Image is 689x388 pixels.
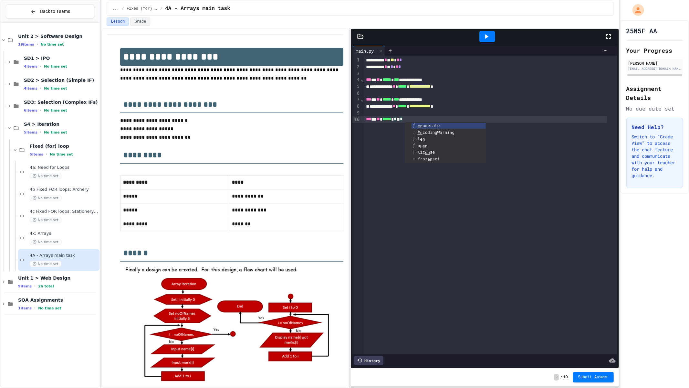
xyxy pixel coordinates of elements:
[352,83,360,90] div: 5
[352,77,360,83] div: 4
[122,6,124,11] span: /
[165,5,230,13] span: 4A - Arrays main task
[352,90,360,97] div: 6
[30,195,61,201] span: No time set
[628,66,682,71] div: [EMAIL_ADDRESS][DOMAIN_NAME]
[40,130,41,135] span: •
[563,375,568,380] span: 10
[24,99,98,105] span: SD3: Selection (Complex IFs)
[24,55,98,61] span: SD1 > IPO
[626,46,684,55] h2: Your Progress
[40,86,41,91] span: •
[554,374,559,381] span: -
[30,165,98,170] span: 4a: Need for Loops
[30,217,61,223] span: No time set
[352,48,377,54] div: main.py
[18,42,34,47] span: 19 items
[30,231,98,236] span: 4x: Arrays
[18,306,32,310] span: 1 items
[40,108,41,113] span: •
[418,143,428,148] span: op
[127,6,158,11] span: Fixed (for) loop
[18,275,98,281] span: Unit 1 > Web Design
[418,136,425,141] span: l
[160,6,162,11] span: /
[38,306,61,310] span: No time set
[578,375,609,380] span: Submit Answer
[626,84,684,102] h2: Assignment Details
[34,306,36,311] span: •
[418,123,440,128] span: umerate
[418,130,423,135] span: En
[24,77,98,83] span: SD2 > Selection (Simple IF)
[107,17,129,26] button: Lesson
[427,157,432,162] span: en
[44,130,67,135] span: No time set
[626,3,646,17] div: My Account
[44,108,67,113] span: No time set
[24,121,98,127] span: S4 > Iteration
[30,187,98,192] span: 4b Fixed FOR loops: Archery
[30,209,98,214] span: 4c Fixed FOR loops: Stationery Order
[628,60,682,66] div: [PERSON_NAME]
[130,17,150,26] button: Grade
[352,96,360,103] div: 7
[30,239,61,245] span: No time set
[40,8,70,15] span: Back to Teams
[30,261,61,267] span: No time set
[44,86,67,91] span: No time set
[418,156,440,161] span: froz set
[354,356,383,365] div: History
[560,375,562,380] span: /
[34,284,36,289] span: •
[420,137,425,142] span: en
[18,297,98,303] span: SQA Assignments
[352,70,360,77] div: 3
[50,152,73,156] span: No time set
[405,122,486,163] ul: Completions
[30,173,61,179] span: No time set
[418,150,435,155] span: lic se
[626,26,657,35] h1: 25N5F AA
[423,144,427,148] span: en
[24,64,37,69] span: 4 items
[626,105,684,113] div: No due date set
[40,64,41,69] span: •
[352,64,360,70] div: 2
[360,97,364,102] span: Fold line
[360,77,364,82] span: Fold line
[352,116,360,123] div: 10
[30,152,43,156] span: 5 items
[573,372,614,383] button: Submit Answer
[112,6,119,11] span: ...
[30,253,98,258] span: 4A - Arrays main task
[37,42,38,47] span: •
[24,86,37,91] span: 4 items
[352,103,360,110] div: 8
[6,5,94,18] button: Back to Teams
[352,57,360,64] div: 1
[24,130,37,135] span: 5 items
[418,124,423,128] span: en
[24,108,37,113] span: 6 items
[44,64,67,69] span: No time set
[632,134,678,179] p: Switch to "Grade View" to access the chat feature and communicate with your teacher for help and ...
[18,284,32,288] span: 9 items
[352,46,385,56] div: main.py
[425,150,430,155] span: en
[632,123,678,131] h3: Need Help?
[46,152,47,157] span: •
[41,42,64,47] span: No time set
[38,284,54,288] span: 2h total
[18,33,98,39] span: Unit 2 > Software Design
[352,110,360,116] div: 9
[418,130,454,135] span: codingWarning
[30,143,98,149] span: Fixed (for) loop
